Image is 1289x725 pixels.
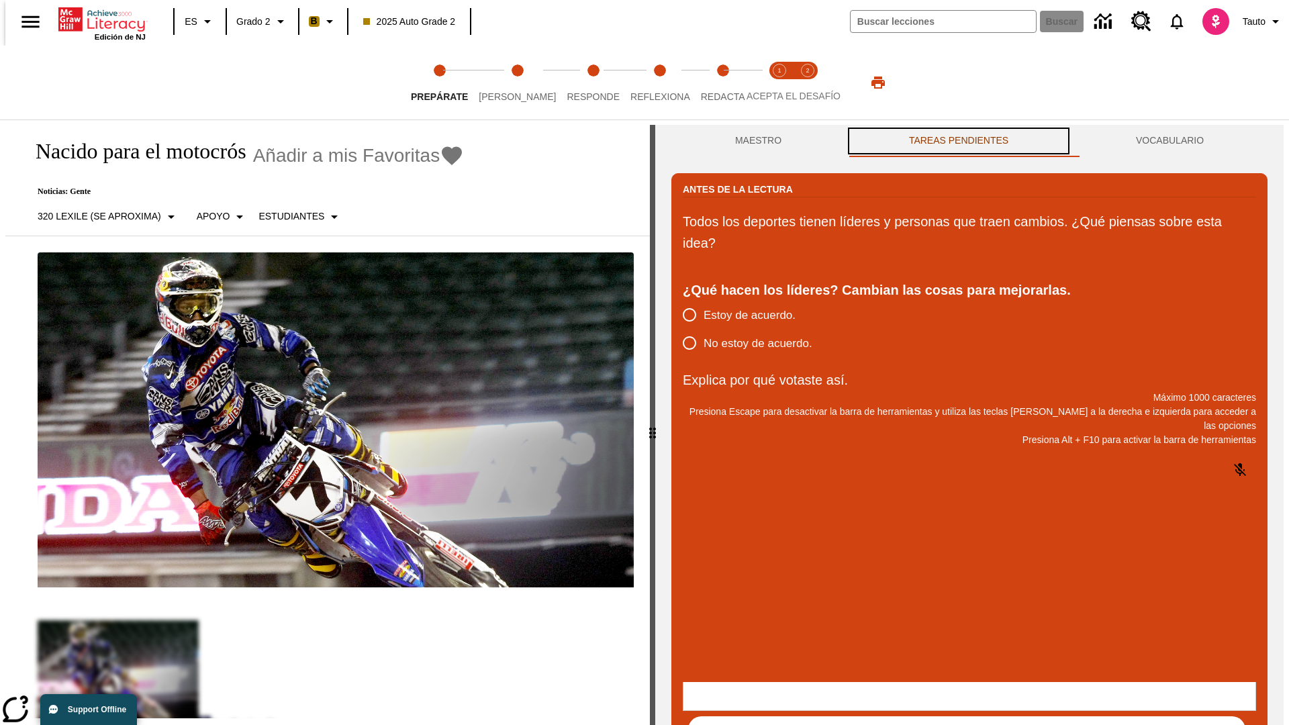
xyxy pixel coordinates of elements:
[683,369,1256,391] p: Explica por qué votaste así.
[479,91,556,102] span: [PERSON_NAME]
[5,11,196,23] body: Explica por qué votaste así. Máximo 1000 caracteres Presiona Alt + F10 para activar la barra de h...
[1243,15,1266,29] span: Tauto
[468,46,567,119] button: Lee step 2 of 5
[231,9,294,34] button: Grado: Grado 2, Elige un grado
[95,33,146,41] span: Edición de NJ
[32,205,185,229] button: Seleccione Lexile, 320 Lexile (Se aproxima)
[411,91,468,102] span: Prepárate
[567,91,620,102] span: Responde
[1202,8,1229,35] img: avatar image
[788,46,827,119] button: Acepta el desafío contesta step 2 of 2
[620,46,701,119] button: Reflexiona step 4 of 5
[38,209,161,224] p: 320 Lexile (Se aproxima)
[683,391,1256,405] p: Máximo 1000 caracteres
[701,91,745,102] span: Redacta
[303,9,343,34] button: Boost El color de la clase es anaranjado claro. Cambiar el color de la clase.
[683,301,823,357] div: poll
[556,46,630,119] button: Responde step 3 of 5
[1224,454,1256,486] button: Haga clic para activar la función de reconocimiento de voz
[630,91,690,102] span: Reflexiona
[704,335,812,352] span: No estoy de acuerdo.
[179,9,222,34] button: Lenguaje: ES, Selecciona un idioma
[38,252,634,588] img: El corredor de motocrós James Stewart vuela por los aires en su motocicleta de montaña
[747,91,841,101] span: ACEPTA EL DESAFÍO
[185,15,197,29] span: ES
[760,46,799,119] button: Acepta el desafío lee step 1 of 2
[21,139,246,164] h1: Nacido para el motocrós
[11,2,50,42] button: Abrir el menú lateral
[253,145,440,166] span: Añadir a mis Favoritas
[400,46,479,119] button: Prepárate step 1 of 5
[1072,125,1268,157] button: VOCABULARIO
[258,209,324,224] p: Estudiantes
[806,67,809,74] text: 2
[363,15,456,29] span: 2025 Auto Grade 2
[671,125,1268,157] div: Instructional Panel Tabs
[851,11,1036,32] input: Buscar campo
[1237,9,1289,34] button: Perfil/Configuración
[650,125,655,725] div: Pulsa la tecla de intro o la barra espaciadora y luego presiona las flechas de derecha e izquierd...
[197,209,230,224] p: Apoyo
[704,307,796,324] span: Estoy de acuerdo.
[1194,4,1237,39] button: Escoja un nuevo avatar
[683,279,1256,301] div: ¿Qué hacen los líderes? Cambian las cosas para mejorarlas.
[671,125,845,157] button: Maestro
[1159,4,1194,39] a: Notificaciones
[21,187,464,197] p: Noticias: Gente
[777,67,781,74] text: 1
[311,13,318,30] span: B
[5,125,650,718] div: reading
[1123,3,1159,40] a: Centro de recursos, Se abrirá en una pestaña nueva.
[253,205,348,229] button: Seleccionar estudiante
[683,405,1256,433] p: Presiona Escape para desactivar la barra de herramientas y utiliza las teclas [PERSON_NAME] a la ...
[683,211,1256,254] p: Todos los deportes tienen líderes y personas que traen cambios. ¿Qué piensas sobre esta idea?
[683,182,793,197] h2: Antes de la lectura
[40,694,137,725] button: Support Offline
[857,70,900,95] button: Imprimir
[683,433,1256,447] p: Presiona Alt + F10 para activar la barra de herramientas
[68,705,126,714] span: Support Offline
[1086,3,1123,40] a: Centro de información
[236,15,271,29] span: Grado 2
[253,144,465,167] button: Añadir a mis Favoritas - Nacido para el motocrós
[58,5,146,41] div: Portada
[845,125,1072,157] button: TAREAS PENDIENTES
[191,205,254,229] button: Tipo de apoyo, Apoyo
[655,125,1284,725] div: activity
[690,46,756,119] button: Redacta step 5 of 5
